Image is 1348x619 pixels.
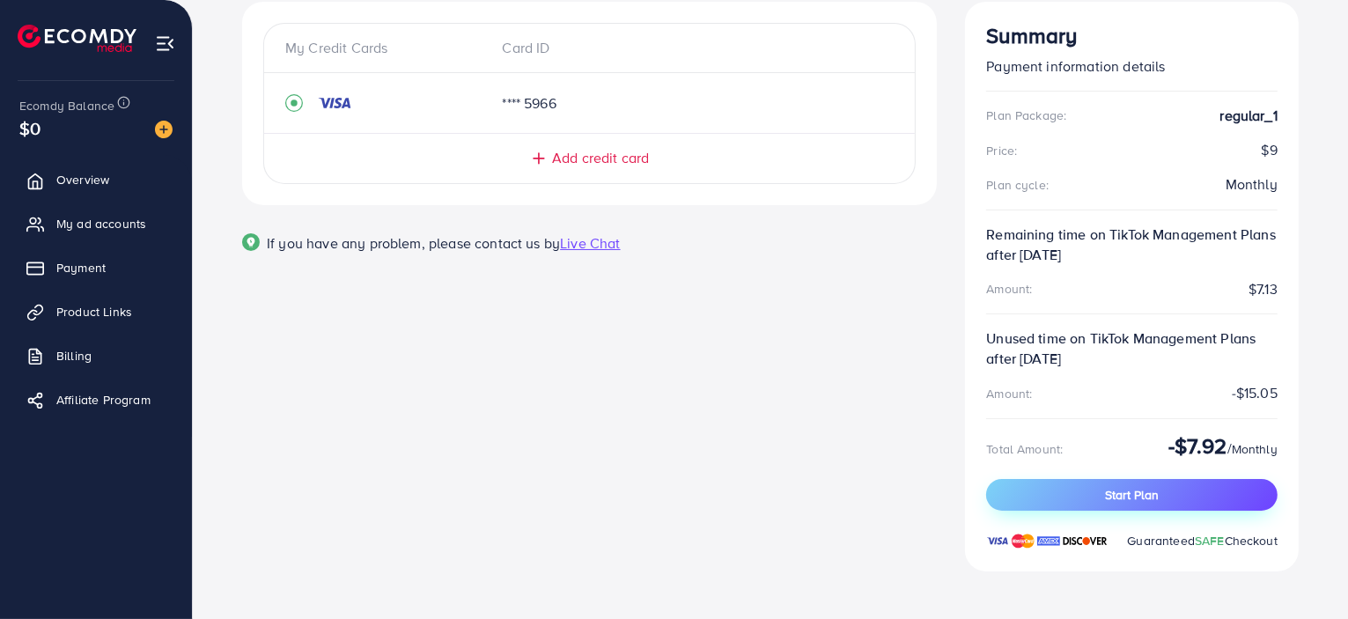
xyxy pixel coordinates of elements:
[13,250,179,285] a: Payment
[986,385,1032,402] div: Amount:
[1232,383,1278,403] div: -$15.05
[1168,433,1227,459] h3: -$7.92
[56,171,109,188] span: Overview
[986,532,1009,549] img: brand
[242,233,260,251] img: Popup guide
[1273,540,1335,606] iframe: Chat
[19,97,114,114] span: Ecomdy Balance
[1168,433,1278,466] div: /
[986,140,1278,160] div: $9
[986,225,1278,265] div: Remaining time on TikTok Management Plans after [DATE]
[1105,486,1159,504] span: Start Plan
[1220,106,1278,126] strong: regular_1
[155,33,175,54] img: menu
[267,233,560,253] span: If you have any problem, please contact us by
[1249,279,1278,299] div: $7.13
[13,206,179,241] a: My ad accounts
[13,294,179,329] a: Product Links
[986,23,1278,48] h3: Summary
[285,38,488,58] div: My Credit Cards
[1195,532,1225,549] span: SAFE
[1037,532,1060,549] img: brand
[13,162,179,197] a: Overview
[1232,440,1278,458] span: Monthly
[986,142,1017,159] div: Price:
[552,148,649,168] span: Add credit card
[19,115,41,141] span: $0
[986,176,1049,194] div: Plan cycle:
[1063,532,1108,549] img: brand
[560,233,620,253] span: Live Chat
[56,303,132,321] span: Product Links
[317,96,352,110] img: credit
[56,259,106,276] span: Payment
[285,94,303,112] svg: record circle
[986,440,1063,458] div: Total Amount:
[13,382,179,417] a: Affiliate Program
[1012,532,1035,549] img: brand
[986,328,1278,369] div: Unused time on TikTok Management Plans after [DATE]
[56,347,92,365] span: Billing
[13,338,179,373] a: Billing
[986,107,1066,124] div: Plan Package:
[1127,532,1278,549] span: Guaranteed Checkout
[986,479,1278,511] button: Start Plan
[986,280,1032,298] div: Amount:
[18,25,136,52] img: logo
[488,38,690,58] div: Card ID
[56,215,146,232] span: My ad accounts
[56,391,151,409] span: Affiliate Program
[155,121,173,138] img: image
[1226,174,1278,195] div: Monthly
[986,55,1278,77] p: Payment information details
